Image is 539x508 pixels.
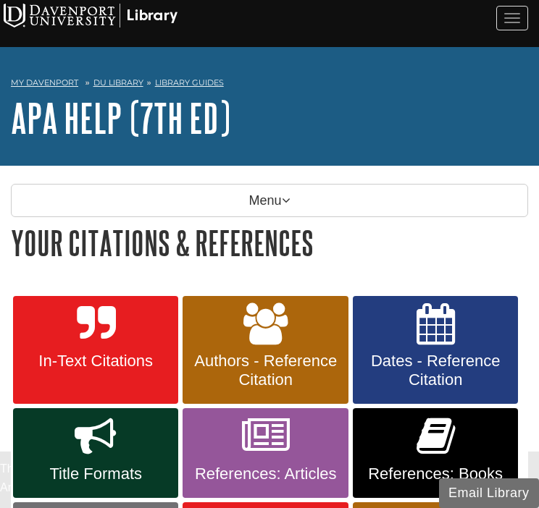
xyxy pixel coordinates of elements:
[13,408,178,498] a: Title Formats
[183,296,348,405] a: Authors - Reference Citation
[183,408,348,498] a: References: Articles
[11,77,78,89] a: My Davenport
[193,352,337,389] span: Authors - Reference Citation
[439,478,539,508] button: Email Library
[13,296,178,405] a: In-Text Citations
[364,465,507,483] span: References: Books
[24,352,167,371] span: In-Text Citations
[353,408,518,498] a: References: Books
[364,352,507,389] span: Dates - Reference Citation
[353,296,518,405] a: Dates - Reference Citation
[24,465,167,483] span: Title Formats
[93,77,143,88] a: DU Library
[4,4,177,27] img: Davenport University Logo
[155,77,224,88] a: Library Guides
[11,96,230,140] a: APA Help (7th Ed)
[11,184,528,217] p: Menu
[11,224,528,261] h1: Your Citations & References
[193,465,337,483] span: References: Articles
